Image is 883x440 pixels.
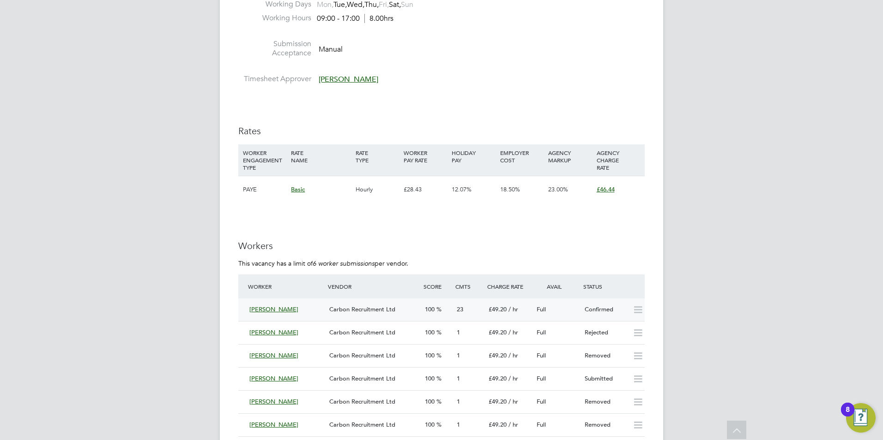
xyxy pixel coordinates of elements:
span: Carbon Recruitment Ltd [329,421,395,428]
div: Hourly [353,176,401,203]
span: [PERSON_NAME] [249,421,298,428]
span: 8.00hrs [364,14,393,23]
span: / hr [508,328,518,336]
span: [PERSON_NAME] [249,328,298,336]
span: / hr [508,375,518,382]
div: £28.43 [401,176,449,203]
div: Score [421,278,453,295]
span: £49.20 [489,328,507,336]
label: Timesheet Approver [238,74,311,84]
div: Removed [581,348,629,363]
div: Avail [533,278,581,295]
span: 100 [425,375,435,382]
span: £49.20 [489,351,507,359]
span: 100 [425,421,435,428]
span: 23.00% [548,185,568,193]
span: 18.50% [500,185,520,193]
div: Vendor [326,278,421,295]
p: This vacancy has a limit of per vendor. [238,259,645,268]
span: / hr [508,421,518,428]
span: Full [537,328,546,336]
span: 12.07% [452,185,472,193]
div: AGENCY CHARGE RATE [594,144,642,176]
div: Status [581,278,645,295]
span: 23 [457,305,463,313]
span: £49.20 [489,421,507,428]
span: Carbon Recruitment Ltd [329,375,395,382]
div: HOLIDAY PAY [449,144,497,168]
span: 100 [425,305,435,313]
div: 09:00 - 17:00 [317,14,393,24]
div: EMPLOYER COST [498,144,546,168]
span: Carbon Recruitment Ltd [329,398,395,405]
label: Submission Acceptance [238,39,311,59]
div: Rejected [581,325,629,340]
span: Full [537,421,546,428]
span: Carbon Recruitment Ltd [329,328,395,336]
h3: Rates [238,125,645,137]
span: / hr [508,398,518,405]
span: / hr [508,351,518,359]
span: £49.20 [489,398,507,405]
span: Full [537,398,546,405]
span: 100 [425,351,435,359]
div: Charge Rate [485,278,533,295]
span: 100 [425,328,435,336]
span: 1 [457,351,460,359]
span: 1 [457,398,460,405]
div: RATE TYPE [353,144,401,168]
span: 100 [425,398,435,405]
div: WORKER ENGAGEMENT TYPE [241,144,289,176]
span: Full [537,351,546,359]
span: £49.20 [489,305,507,313]
span: Full [537,305,546,313]
span: [PERSON_NAME] [319,75,378,84]
span: Carbon Recruitment Ltd [329,305,395,313]
span: 1 [457,328,460,336]
span: 1 [457,421,460,428]
div: RATE NAME [289,144,353,168]
div: 8 [846,410,850,422]
div: Worker [246,278,326,295]
span: Basic [291,185,305,193]
span: £49.20 [489,375,507,382]
span: Manual [319,44,343,54]
div: WORKER PAY RATE [401,144,449,168]
em: 6 worker submissions [313,259,375,268]
span: / hr [508,305,518,313]
h3: Workers [238,240,645,252]
span: 1 [457,375,460,382]
span: [PERSON_NAME] [249,305,298,313]
div: Removed [581,394,629,410]
span: [PERSON_NAME] [249,351,298,359]
span: Carbon Recruitment Ltd [329,351,395,359]
div: Confirmed [581,302,629,317]
button: Open Resource Center, 8 new notifications [846,403,876,433]
span: £46.44 [597,185,615,193]
div: Submitted [581,371,629,386]
div: Cmts [453,278,485,295]
label: Working Hours [238,13,311,23]
span: Full [537,375,546,382]
span: [PERSON_NAME] [249,375,298,382]
span: [PERSON_NAME] [249,398,298,405]
div: Removed [581,417,629,433]
div: AGENCY MARKUP [546,144,594,168]
div: PAYE [241,176,289,203]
